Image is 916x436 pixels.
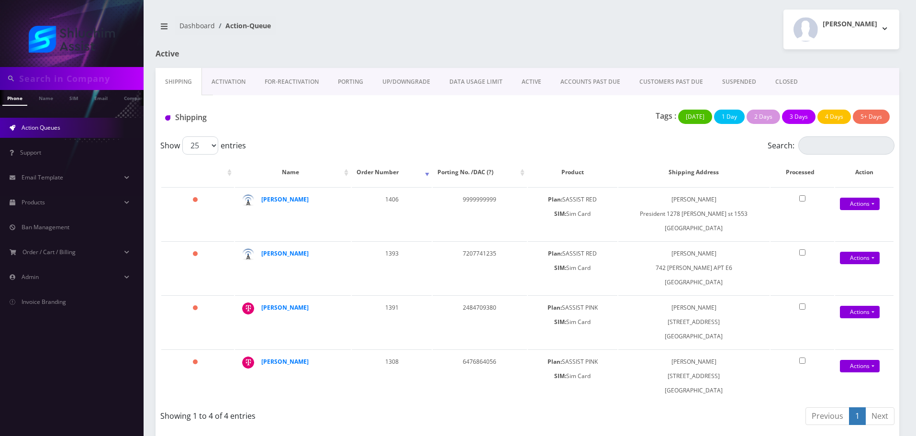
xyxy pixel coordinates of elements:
[618,349,770,402] td: [PERSON_NAME] [STREET_ADDRESS] [GEOGRAPHIC_DATA]
[771,158,834,186] th: Processed: activate to sort column ascending
[22,223,69,231] span: Ban Management
[433,158,527,186] th: Porting No. /DAC (?): activate to sort column ascending
[156,49,394,58] h1: Active
[160,406,520,422] div: Showing 1 to 4 of 4 entries
[20,148,41,157] span: Support
[160,136,246,155] label: Show entries
[512,68,551,96] a: ACTIVE
[547,358,562,366] b: Plan:
[714,110,745,124] button: 1 Day
[618,241,770,294] td: [PERSON_NAME] 742 [PERSON_NAME] APT E6 [GEOGRAPHIC_DATA]
[373,68,440,96] a: UP/DOWNGRADE
[713,68,766,96] a: SUSPENDED
[747,110,780,124] button: 2 Days
[840,360,880,372] a: Actions
[678,110,712,124] button: [DATE]
[551,68,630,96] a: ACCOUNTS PAST DUE
[261,358,309,366] a: [PERSON_NAME]
[798,136,894,155] input: Search:
[255,68,328,96] a: FOR-REActivation
[22,198,45,206] span: Products
[119,90,151,105] a: Company
[783,10,899,49] button: [PERSON_NAME]
[352,241,432,294] td: 1393
[22,248,76,256] span: Order / Cart / Billing
[554,264,566,272] b: SIM:
[34,90,58,105] a: Name
[261,249,309,257] a: [PERSON_NAME]
[235,158,351,186] th: Name: activate to sort column ascending
[352,349,432,402] td: 1308
[835,158,894,186] th: Action
[766,68,807,96] a: CLOSED
[22,298,66,306] span: Invoice Branding
[548,195,562,203] b: Plan:
[805,407,849,425] a: Previous
[528,187,617,240] td: SASSIST RED Sim Card
[328,68,373,96] a: PORTING
[22,273,39,281] span: Admin
[22,173,63,181] span: Email Template
[823,20,877,28] h2: [PERSON_NAME]
[352,158,432,186] th: Order Number: activate to sort column ascending
[352,187,432,240] td: 1406
[215,21,271,31] li: Action-Queue
[768,136,894,155] label: Search:
[840,252,880,264] a: Actions
[840,306,880,318] a: Actions
[528,158,617,186] th: Product
[849,407,866,425] a: 1
[433,295,527,348] td: 2484709380
[865,407,894,425] a: Next
[618,295,770,348] td: [PERSON_NAME] [STREET_ADDRESS] [GEOGRAPHIC_DATA]
[433,349,527,402] td: 6476864056
[433,187,527,240] td: 9999999999
[65,90,83,105] a: SIM
[547,303,562,312] b: Plan:
[853,110,890,124] button: 5+ Days
[782,110,815,124] button: 3 Days
[817,110,851,124] button: 4 Days
[156,16,520,43] nav: breadcrumb
[261,195,309,203] a: [PERSON_NAME]
[261,303,309,312] a: [PERSON_NAME]
[554,372,566,380] b: SIM:
[618,158,770,186] th: Shipping Address
[29,26,115,53] img: Shluchim Assist
[22,123,60,132] span: Action Queues
[840,198,880,210] a: Actions
[156,68,202,96] a: Shipping
[548,249,562,257] b: Plan:
[433,241,527,294] td: 7207741235
[554,318,566,326] b: SIM:
[656,110,676,122] p: Tags :
[182,136,218,155] select: Showentries
[202,68,255,96] a: Activation
[2,90,27,106] a: Phone
[528,295,617,348] td: SASSIST PINK Sim Card
[528,349,617,402] td: SASSIST PINK Sim Card
[161,158,234,186] th: : activate to sort column ascending
[19,69,141,88] input: Search in Company
[440,68,512,96] a: DATA USAGE LIMIT
[528,241,617,294] td: SASSIST RED Sim Card
[618,187,770,240] td: [PERSON_NAME] President 1278 [PERSON_NAME] st 1553 [GEOGRAPHIC_DATA]
[630,68,713,96] a: CUSTOMERS PAST DUE
[165,115,170,121] img: Shipping
[554,210,566,218] b: SIM:
[179,21,215,30] a: Dashboard
[352,295,432,348] td: 1391
[165,113,397,122] h1: Shipping
[89,90,112,105] a: Email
